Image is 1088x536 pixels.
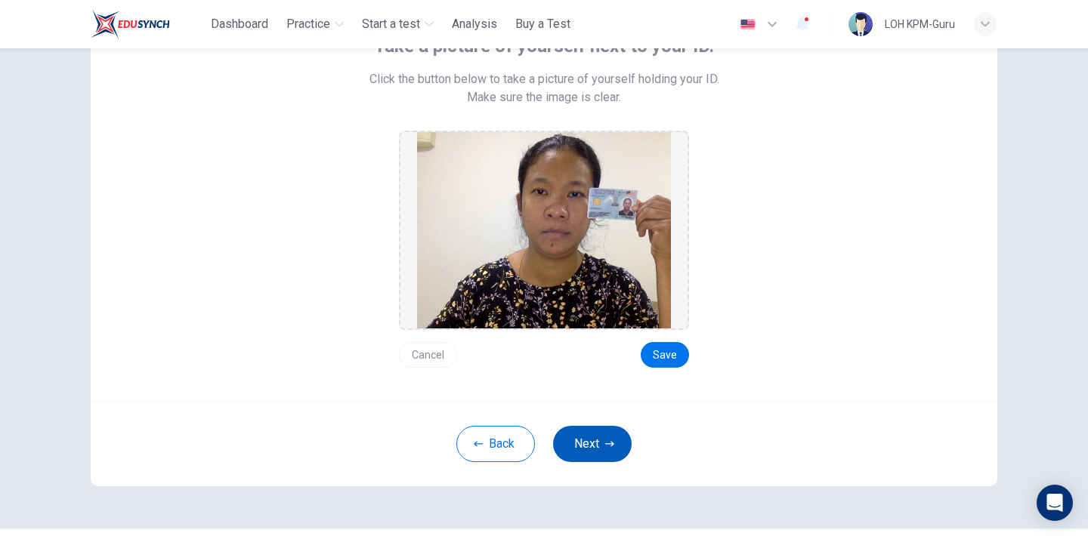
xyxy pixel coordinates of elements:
img: Profile picture [848,12,873,36]
span: Analysis [452,15,497,33]
button: Next [553,426,632,462]
button: Cancel [399,342,457,368]
span: Dashboard [211,15,268,33]
div: Open Intercom Messenger [1037,485,1073,521]
button: Save [641,342,689,368]
span: Practice [286,15,330,33]
img: preview screemshot [417,132,671,328]
button: Back [456,426,535,462]
button: Buy a Test [509,11,576,38]
img: en [738,19,757,30]
span: Start a test [362,15,420,33]
div: LOH KPM-Guru [885,15,955,33]
span: Buy a Test [515,15,570,33]
button: Start a test [356,11,440,38]
button: Analysis [446,11,503,38]
span: Click the button below to take a picture of yourself holding your ID. [369,70,719,88]
img: ELTC logo [91,9,170,39]
a: ELTC logo [91,9,205,39]
button: Practice [280,11,350,38]
span: Make sure the image is clear. [467,88,621,106]
button: Dashboard [205,11,274,38]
